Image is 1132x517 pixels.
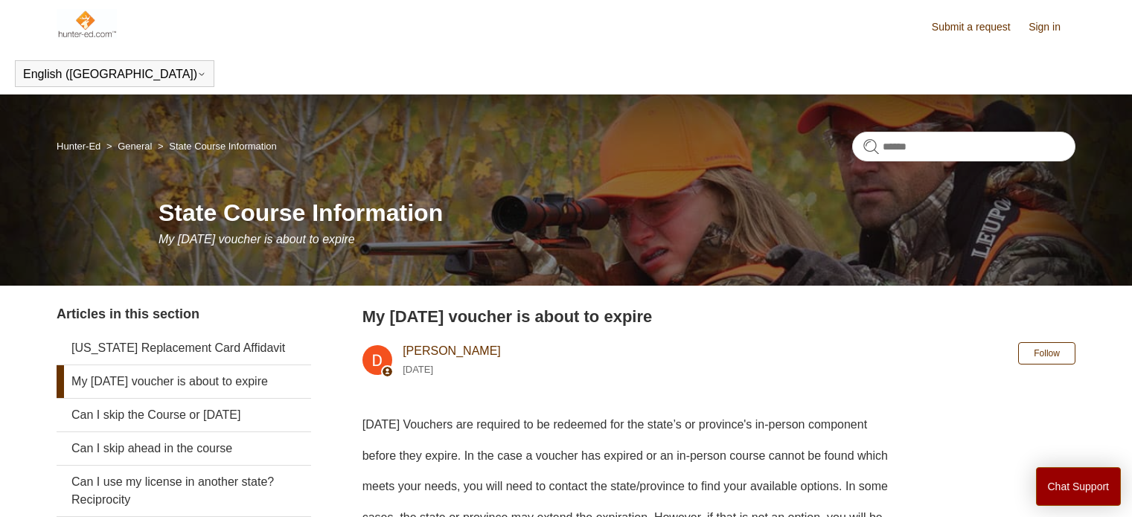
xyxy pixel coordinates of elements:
[57,432,311,465] a: Can I skip ahead in the course
[103,141,155,152] li: General
[362,480,888,492] span: meets your needs, you will need to contact the state/province to find your available options. In ...
[23,68,206,81] button: English ([GEOGRAPHIC_DATA])
[932,19,1026,35] a: Submit a request
[118,141,152,152] a: General
[57,332,311,365] a: [US_STATE] Replacement Card Affidavit
[57,399,311,431] a: Can I skip the Course or [DATE]
[57,365,311,398] a: My [DATE] voucher is about to expire
[852,132,1075,161] input: Search
[403,344,501,357] a: [PERSON_NAME]
[1029,19,1075,35] a: Sign in
[159,233,355,245] span: My [DATE] voucher is about to expire
[57,9,117,39] img: Hunter-Ed Help Center home page
[403,364,433,375] time: 02/12/2024, 17:06
[169,141,277,152] a: State Course Information
[362,449,888,462] span: before they expire. In the case a voucher has expired or an in-person course cannot be found which
[155,141,277,152] li: State Course Information
[159,195,1075,231] h1: State Course Information
[57,141,103,152] li: Hunter-Ed
[362,418,867,431] span: [DATE] Vouchers are required to be redeemed for the state’s or province's in-person component
[1018,342,1075,365] button: Follow Article
[1036,467,1122,506] button: Chat Support
[57,306,199,321] span: Articles in this section
[362,304,1075,329] h2: My Field Day voucher is about to expire
[57,141,100,152] a: Hunter-Ed
[57,466,311,516] a: Can I use my license in another state? Reciprocity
